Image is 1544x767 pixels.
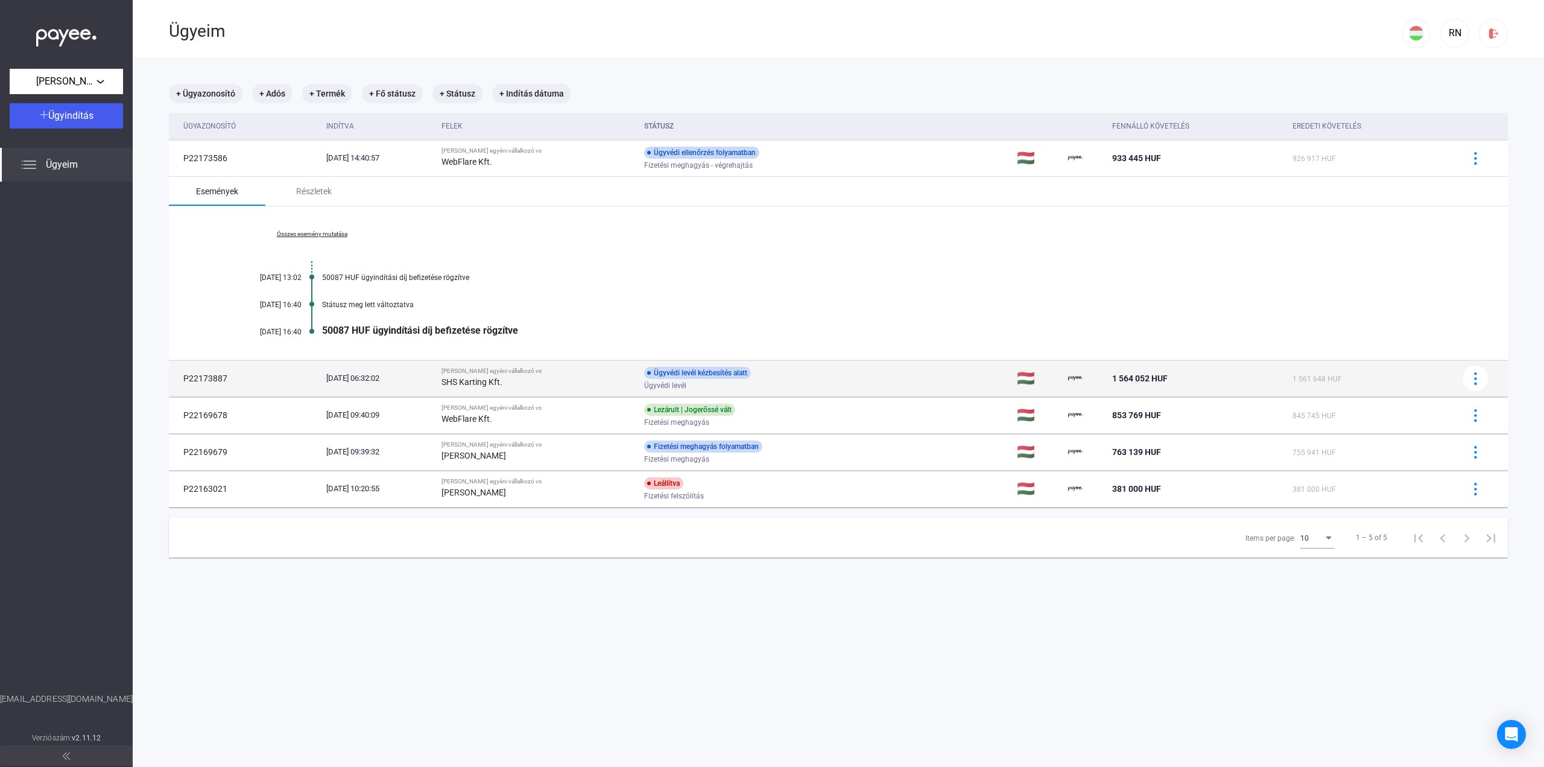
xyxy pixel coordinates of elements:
mat-chip: + Státusz [432,84,482,103]
div: [PERSON_NAME] egyéni vállalkozó vs [441,404,634,412]
td: P22173887 [169,360,321,396]
button: RN [1440,19,1469,48]
div: Ügyazonosító [183,119,317,133]
td: 🇭🇺 [1012,360,1063,396]
img: arrow-double-left-grey.svg [63,753,70,760]
div: Fennálló követelés [1112,119,1189,133]
div: [PERSON_NAME] egyéni vállalkozó vs [441,368,634,375]
button: First page [1406,526,1431,550]
button: HU [1402,19,1431,48]
button: more-blue [1463,476,1488,501]
mat-select: Items per page: [1300,530,1334,545]
button: Ügyindítás [10,103,123,129]
strong: SHS Karting Kft. [441,377,502,387]
img: payee-logo [1068,408,1083,422]
img: more-blue [1469,409,1482,422]
span: 1 561 648 HUF [1292,375,1342,383]
button: Next page [1455,526,1479,550]
mat-chip: + Fő státusz [362,84,423,103]
div: Items per page: [1245,531,1296,546]
span: 853 769 HUF [1112,410,1161,420]
span: Ügyindítás [48,110,93,121]
mat-chip: + Ügyazonosító [169,84,242,103]
div: Részletek [296,184,332,199]
button: Last page [1479,526,1503,550]
div: [DATE] 13:02 [229,273,302,282]
div: Indítva [326,119,354,133]
img: white-payee-white-dot.svg [36,22,96,47]
td: P22173586 [169,140,321,176]
img: payee-logo [1068,151,1083,165]
img: payee-logo [1068,482,1083,496]
div: [DATE] 06:32:02 [326,372,432,384]
div: Eredeti követelés [1292,119,1361,133]
div: Ügyeim [169,21,1402,42]
div: [DATE] 09:39:32 [326,446,432,458]
div: RN [1444,26,1465,40]
mat-chip: + Indítás dátuma [492,84,571,103]
div: Leállítva [644,477,683,489]
span: 933 445 HUF [1112,153,1161,163]
img: logout-red [1487,27,1500,40]
div: Státusz meg lett változtatva [322,301,1447,309]
span: 755 941 HUF [1292,448,1336,457]
div: [PERSON_NAME] egyéni vállalkozó vs [441,441,634,448]
img: more-blue [1469,446,1482,459]
img: more-blue [1469,483,1482,495]
div: Fennálló követelés [1112,119,1283,133]
td: 🇭🇺 [1012,140,1063,176]
div: 50087 HUF ügyindítási díj befizetése rögzítve [322,325,1447,336]
div: [DATE] 09:40:09 [326,409,432,421]
div: Felek [441,119,634,133]
strong: [PERSON_NAME] [441,451,506,460]
div: [DATE] 10:20:55 [326,483,432,495]
td: P22163021 [169,471,321,507]
div: Ügyvédi ellenőrzés folyamatban [644,147,759,159]
mat-chip: + Termék [302,84,352,103]
span: Ügyeim [46,158,78,172]
span: 926 917 HUF [1292,154,1336,163]
div: Felek [441,119,463,133]
img: more-blue [1469,152,1482,165]
img: list.svg [22,158,36,172]
div: Eredeti követelés [1292,119,1447,133]
img: payee-logo [1068,371,1083,386]
mat-chip: + Adós [252,84,293,103]
button: Previous page [1431,526,1455,550]
span: 1 564 052 HUF [1112,374,1168,383]
div: 50087 HUF ügyindítási díj befizetése rögzítve [322,273,1447,282]
button: more-blue [1463,403,1488,428]
div: Események [196,184,238,199]
div: Ügyvédi levél kézbesítés alatt [644,367,751,379]
strong: v2.11.12 [72,734,101,742]
img: HU [1409,26,1423,40]
img: plus-white.svg [40,110,48,119]
td: P22169678 [169,397,321,433]
span: Fizetési meghagyás [644,415,709,430]
span: 10 [1300,534,1309,543]
img: payee-logo [1068,445,1083,459]
div: [PERSON_NAME] egyéni vállalkozó vs [441,478,634,485]
button: more-blue [1463,366,1488,391]
div: Ügyazonosító [183,119,236,133]
strong: [PERSON_NAME] [441,488,506,497]
strong: WebFlare Kft. [441,414,492,424]
td: 🇭🇺 [1012,397,1063,433]
div: [PERSON_NAME] egyéni vállalkozó vs [441,147,634,154]
span: 381 000 HUF [1112,484,1161,494]
span: Fizetési meghagyás [644,452,709,466]
td: 🇭🇺 [1012,434,1063,470]
button: more-blue [1463,145,1488,171]
button: logout-red [1479,19,1508,48]
div: 1 – 5 of 5 [1356,530,1387,545]
span: 381 000 HUF [1292,485,1336,494]
div: Indítva [326,119,432,133]
span: Ügyvédi levél [644,378,686,393]
div: Lezárult | Jogerőssé vált [644,404,735,416]
div: [DATE] 16:40 [229,301,302,309]
span: 763 139 HUF [1112,447,1161,457]
span: Fizetési felszólítás [644,489,704,503]
div: [DATE] 16:40 [229,328,302,336]
th: Státusz [639,113,1012,140]
div: Fizetési meghagyás folyamatban [644,441,762,453]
